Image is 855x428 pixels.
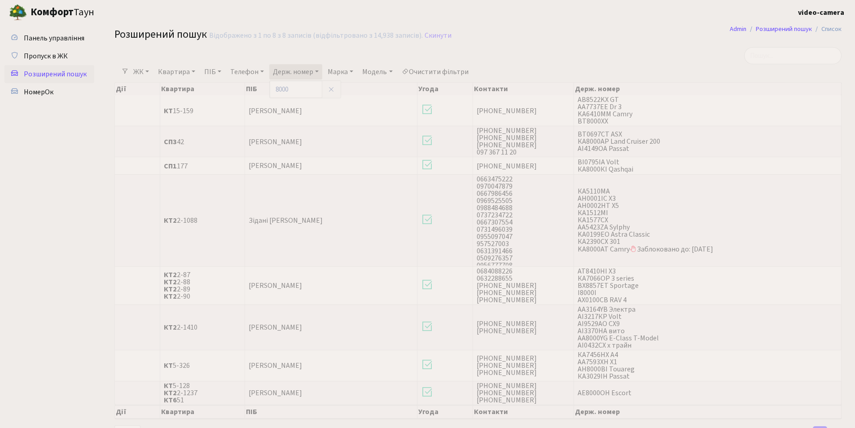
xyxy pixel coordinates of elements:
[164,361,173,371] b: КТ
[164,270,177,280] b: КТ2
[477,268,570,304] span: 0684088226 0632288655 [PHONE_NUMBER] [PHONE_NUMBER] [PHONE_NUMBER]
[249,161,302,171] span: [PERSON_NAME]
[269,64,322,79] a: Держ. номер
[115,405,160,419] th: Дії
[164,106,173,116] b: КТ
[249,361,302,371] span: [PERSON_NAME]
[164,395,177,405] b: КТ6
[578,268,837,304] span: АТ8410НІ X3 КА7066ОР 3 series ВХ8857ЕТ Sportage І8000І АХ0100СВ RAV 4
[716,20,855,39] nav: breadcrumb
[164,381,173,391] b: КТ
[812,24,842,34] li: Список
[164,138,241,146] span: 42
[578,351,837,380] span: КА7456НХ A4 АА7593ХН X1 AH8000BI Touareg КА3029ІН Passat
[112,5,135,20] button: Переключити навігацію
[164,107,241,115] span: 15-159
[744,47,842,64] input: Пошук...
[164,217,241,224] span: 2-1088
[164,277,177,287] b: КТ2
[578,188,837,253] span: КА5110МА AH0001IC X3 AH0002HT X5 КА1512МІ КА1577СХ АА5423ZA Sylphy KA0199EO Astra Classic КА2390С...
[154,64,199,79] a: Квартира
[4,47,94,65] a: Пропуск в ЖК
[477,107,570,115] span: [PHONE_NUMBER]
[4,29,94,47] a: Панель управління
[201,64,225,79] a: ПІБ
[164,161,177,171] b: СП1
[473,405,574,419] th: Контакти
[164,163,241,170] span: 177
[425,31,452,40] a: Скинути
[130,64,153,79] a: ЖК
[4,83,94,101] a: НомерОк
[249,388,302,398] span: [PERSON_NAME]
[164,382,241,404] span: 5-128 2-1237 51
[249,281,302,291] span: [PERSON_NAME]
[477,382,570,404] span: [PHONE_NUMBER] [PHONE_NUMBER] [PHONE_NUMBER]
[4,65,94,83] a: Розширений пошук
[164,324,241,331] span: 2-1410
[477,355,570,376] span: [PHONE_NUMBER] [PHONE_NUMBER] [PHONE_NUMBER]
[160,83,245,95] th: Квартира
[31,5,94,20] span: Таун
[359,64,396,79] a: Модель
[574,83,842,95] th: Держ. номер
[245,405,418,419] th: ПІБ
[477,176,570,265] span: 0663475222 0970047879 0667986456 0969525505 0988484688 0737234722 0667307554 0731496039 095509704...
[756,24,812,34] a: Розширений пошук
[164,291,177,301] b: КТ2
[164,137,177,147] b: СП3
[9,4,27,22] img: logo.png
[578,96,837,125] span: AB8522KX GT AA7737EE Dr 3 KA6410MM Camry BT8000XX
[164,284,177,294] b: КТ2
[164,362,241,369] span: 5-326
[160,405,245,419] th: Квартира
[477,163,570,170] span: [PHONE_NUMBER]
[798,8,844,18] b: video-camera
[578,389,837,397] span: АЕ8000ОН Escort
[249,137,302,147] span: [PERSON_NAME]
[417,83,473,95] th: Угода
[417,405,473,419] th: Угода
[473,83,574,95] th: Контакти
[324,64,357,79] a: Марка
[477,127,570,156] span: [PHONE_NUMBER] [PHONE_NUMBER] [PHONE_NUMBER] 097 367 11 20
[249,106,302,116] span: [PERSON_NAME]
[477,320,570,335] span: [PHONE_NUMBER] [PHONE_NUMBER]
[249,322,302,332] span: [PERSON_NAME]
[398,64,472,79] a: Очистити фільтри
[24,51,68,61] span: Пропуск в ЖК
[31,5,74,19] b: Комфорт
[798,7,844,18] a: video-camera
[164,388,177,398] b: КТ2
[578,306,837,349] span: АА3164YB Электра АІ3217КР Volt АІ9529АО СХ9 АІ3370НА вито AA8000YG E-Class T-Model АІ0432СХ х трайн
[574,405,842,419] th: Держ. номер
[209,31,423,40] div: Відображено з 1 по 8 з 8 записів (відфільтровано з 14,938 записів).
[114,26,207,42] span: Розширений пошук
[249,216,323,225] span: Зідані [PERSON_NAME]
[24,87,53,97] span: НомерОк
[24,69,87,79] span: Розширений пошук
[115,83,160,95] th: Дії
[164,271,241,300] span: 2-87 2-88 2-89 2-90
[24,33,84,43] span: Панель управління
[164,322,177,332] b: КТ2
[578,159,837,173] span: BI0795IA Volt КА8000КІ Qashqai
[730,24,746,34] a: Admin
[164,216,177,225] b: КТ2
[227,64,267,79] a: Телефон
[245,83,418,95] th: ПІБ
[578,131,837,152] span: BT0697CT ASX КА8000АР Land Cruiser 200 AI4149OA Passat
